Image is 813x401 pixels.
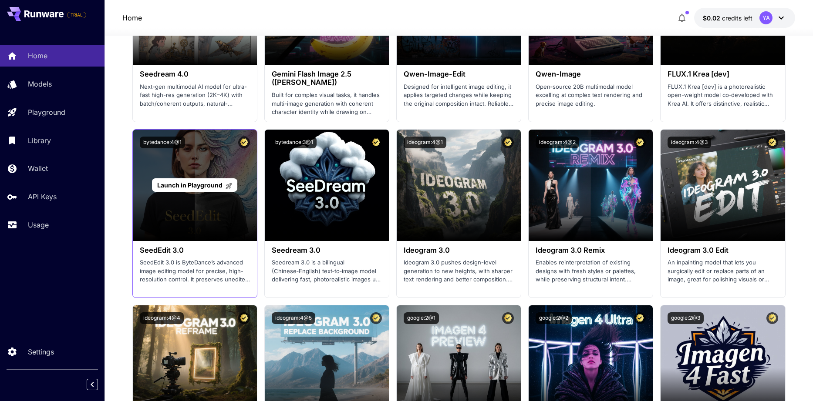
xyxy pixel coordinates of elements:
button: Certified Model – Vetted for best performance and includes a commercial license. [502,137,514,148]
p: Usage [28,220,49,230]
p: Wallet [28,163,48,174]
h3: Seedream 4.0 [140,70,250,78]
button: $0.0162YA [694,8,795,28]
p: Settings [28,347,54,357]
button: bytedance:4@1 [140,137,185,148]
p: Models [28,79,52,89]
img: alt [265,130,389,241]
h3: FLUX.1 Krea [dev] [668,70,778,78]
p: Ideogram 3.0 pushes design-level generation to new heights, with sharper text rendering and bette... [404,258,514,284]
img: alt [529,130,653,241]
h3: Qwen-Image [536,70,646,78]
button: ideogram:4@1 [404,137,446,148]
h3: Qwen-Image-Edit [404,70,514,78]
a: Launch in Playground [152,178,237,192]
button: ideogram:4@4 [140,312,184,324]
button: Certified Model – Vetted for best performance and includes a commercial license. [502,312,514,324]
a: Home [122,13,142,23]
p: An inpainting model that lets you surgically edit or replace parts of an image, great for polishi... [668,258,778,284]
span: Add your payment card to enable full platform functionality. [67,10,86,20]
h3: Ideogram 3.0 Edit [668,246,778,254]
button: Certified Model – Vetted for best performance and includes a commercial license. [238,137,250,148]
button: Certified Model – Vetted for best performance and includes a commercial license. [370,312,382,324]
p: Designed for intelligent image editing, it applies targeted changes while keeping the original co... [404,83,514,108]
p: Playground [28,107,65,117]
h3: Ideogram 3.0 Remix [536,246,646,254]
button: Certified Model – Vetted for best performance and includes a commercial license. [634,137,646,148]
p: Library [28,135,51,146]
button: google:2@1 [404,312,439,324]
nav: breadcrumb [122,13,142,23]
button: Collapse sidebar [87,379,98,390]
h3: Gemini Flash Image 2.5 ([PERSON_NAME]) [272,70,382,87]
span: credits left [722,14,752,22]
p: FLUX.1 Krea [dev] is a photorealistic open-weight model co‑developed with Krea AI. It offers dist... [668,83,778,108]
button: Certified Model – Vetted for best performance and includes a commercial license. [634,312,646,324]
p: Next-gen multimodal AI model for ultra-fast high-res generation (2K–4K) with batch/coherent outpu... [140,83,250,108]
span: TRIAL [67,12,86,18]
p: Open‑source 20B multimodal model excelling at complex text rendering and precise image editing. [536,83,646,108]
button: ideogram:4@5 [272,312,315,324]
p: Built for complex visual tasks, it handles multi-image generation with coherent character identit... [272,91,382,117]
p: API Keys [28,191,57,202]
h3: Seedream 3.0 [272,246,382,254]
button: google:2@2 [536,312,572,324]
p: Home [28,50,47,61]
button: ideogram:4@3 [668,137,711,148]
button: google:2@3 [668,312,704,324]
button: Certified Model – Vetted for best performance and includes a commercial license. [238,312,250,324]
div: YA [759,11,773,24]
button: Certified Model – Vetted for best performance and includes a commercial license. [766,312,778,324]
p: SeedEdit 3.0 is ByteDance’s advanced image editing model for precise, high-resolution control. It... [140,258,250,284]
p: Enables reinterpretation of existing designs with fresh styles or palettes, while preserving stru... [536,258,646,284]
span: Launch in Playground [157,181,223,189]
img: alt [661,130,785,241]
img: alt [397,130,521,241]
button: bytedance:3@1 [272,137,317,148]
span: $0.02 [703,14,722,22]
button: Certified Model – Vetted for best performance and includes a commercial license. [370,137,382,148]
h3: Ideogram 3.0 [404,246,514,254]
p: Seedream 3.0 is a bilingual (Chinese‑English) text‑to‑image model delivering fast, photorealistic... [272,258,382,284]
div: $0.0162 [703,13,752,23]
div: Collapse sidebar [93,377,105,392]
button: ideogram:4@2 [536,137,579,148]
h3: SeedEdit 3.0 [140,246,250,254]
button: Certified Model – Vetted for best performance and includes a commercial license. [766,137,778,148]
